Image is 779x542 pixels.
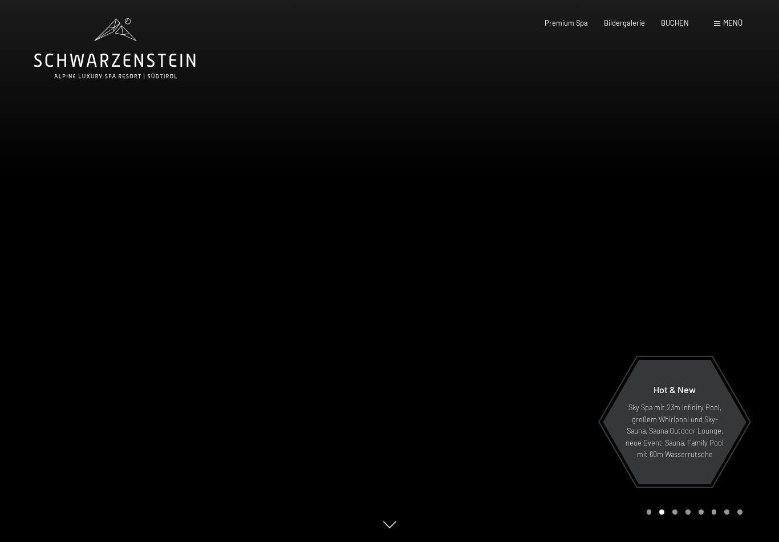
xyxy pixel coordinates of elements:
[545,18,588,27] a: Premium Spa
[724,509,729,515] div: Carousel Page 7
[723,18,743,27] span: Menü
[654,384,696,395] span: Hot & New
[737,509,743,515] div: Carousel Page 8
[643,509,743,515] div: Carousel Pagination
[699,509,704,515] div: Carousel Page 5
[659,509,664,515] div: Carousel Page 2 (Current Slide)
[647,509,652,515] div: Carousel Page 1
[602,359,747,485] a: Hot & New Sky Spa mit 23m Infinity Pool, großem Whirlpool und Sky-Sauna, Sauna Outdoor Lounge, ne...
[604,18,645,27] a: Bildergalerie
[712,509,717,515] div: Carousel Page 6
[625,402,724,460] p: Sky Spa mit 23m Infinity Pool, großem Whirlpool und Sky-Sauna, Sauna Outdoor Lounge, neue Event-S...
[672,509,677,515] div: Carousel Page 3
[661,18,689,27] a: BUCHEN
[685,509,691,515] div: Carousel Page 4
